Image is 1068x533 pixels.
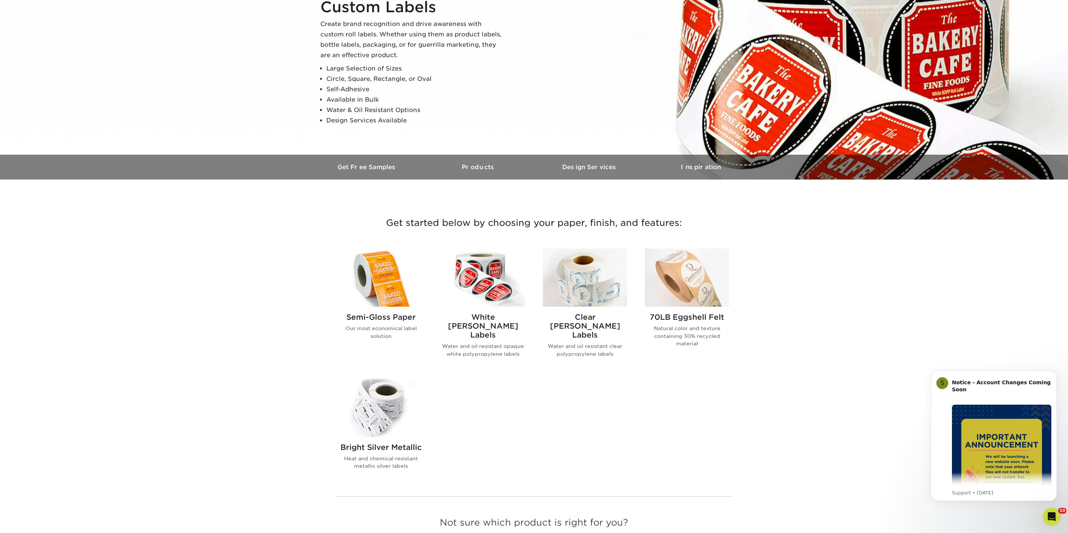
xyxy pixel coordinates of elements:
[339,378,423,437] img: Bright Silver Metallic Roll Labels
[543,249,627,369] a: Clear BOPP Labels Roll Labels Clear [PERSON_NAME] Labels Water and oil resistant clear polypropyl...
[645,164,756,171] h3: Inspiration
[311,155,423,180] a: Get Free Samples
[645,249,729,369] a: 70LB Eggshell Felt Roll Labels 70LB Eggshell Felt Natural color and texture containing 30% recycl...
[339,455,423,470] p: Heat and chemical resistant metallic silver labels
[326,74,506,84] li: Circle, Square, Rectangle, or Oval
[326,95,506,105] li: Available in Bulk
[339,378,423,481] a: Bright Silver Metallic Roll Labels Bright Silver Metallic Heat and chemical resistant metallic si...
[339,249,423,369] a: Semi-Gloss Paper Roll Labels Semi-Gloss Paper Our most economical label solution
[423,164,534,171] h3: Products
[1058,508,1067,514] span: 10
[543,313,627,339] h2: Clear [PERSON_NAME] Labels
[543,249,627,307] img: Clear BOPP Labels Roll Labels
[441,249,525,369] a: White BOPP Labels Roll Labels White [PERSON_NAME] Labels Water and oil resistant opaque white pol...
[320,19,506,60] p: Create brand recognition and drive awareness with custom roll labels. Whether using them as produ...
[317,206,751,240] h3: Get started below by choosing your paper, finish, and features:
[423,155,534,180] a: Products
[339,313,423,322] h2: Semi-Gloss Paper
[339,443,423,452] h2: Bright Silver Metallic
[326,84,506,95] li: Self-Adhesive
[2,510,63,530] iframe: Google Customer Reviews
[645,325,729,347] p: Natural color and texture containing 30% recycled material
[339,325,423,340] p: Our most economical label solution
[543,342,627,358] p: Water and oil resistant clear polypropylene labels
[534,155,645,180] a: Design Services
[645,313,729,322] h2: 70LB Eggshell Felt
[920,359,1068,513] iframe: Intercom notifications message
[339,249,423,307] img: Semi-Gloss Paper Roll Labels
[441,313,525,339] h2: White [PERSON_NAME] Labels
[326,63,506,74] li: Large Selection of Sizes
[645,249,729,307] img: 70LB Eggshell Felt Roll Labels
[1043,508,1061,526] iframe: Intercom live chat
[441,249,525,307] img: White BOPP Labels Roll Labels
[311,164,423,171] h3: Get Free Samples
[441,342,525,358] p: Water and oil resistant opaque white polypropylene labels
[534,164,645,171] h3: Design Services
[645,155,756,180] a: Inspiration
[326,115,506,126] li: Design Services Available
[326,105,506,115] li: Water & Oil Resistant Options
